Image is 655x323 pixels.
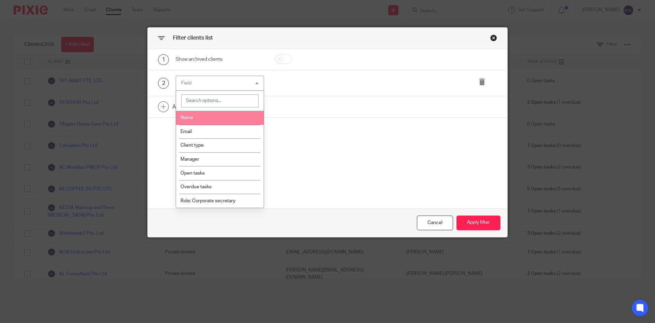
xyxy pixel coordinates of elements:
[180,171,205,176] span: Open tasks
[180,199,235,203] span: Role: Corporate secretary
[180,157,199,162] span: Manager
[173,35,213,41] span: Filter clients list
[158,78,169,89] div: 2
[176,56,264,63] div: Show archived clients
[158,54,169,65] div: 1
[180,129,192,134] span: Email
[456,216,500,230] button: Apply filter
[181,81,191,86] div: Field
[180,115,193,120] span: Name
[181,94,259,107] input: Search options...
[180,143,204,148] span: Client type
[180,185,212,189] span: Overdue tasks
[490,34,497,41] div: Close this dialog window
[417,216,453,230] div: Close this dialog window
